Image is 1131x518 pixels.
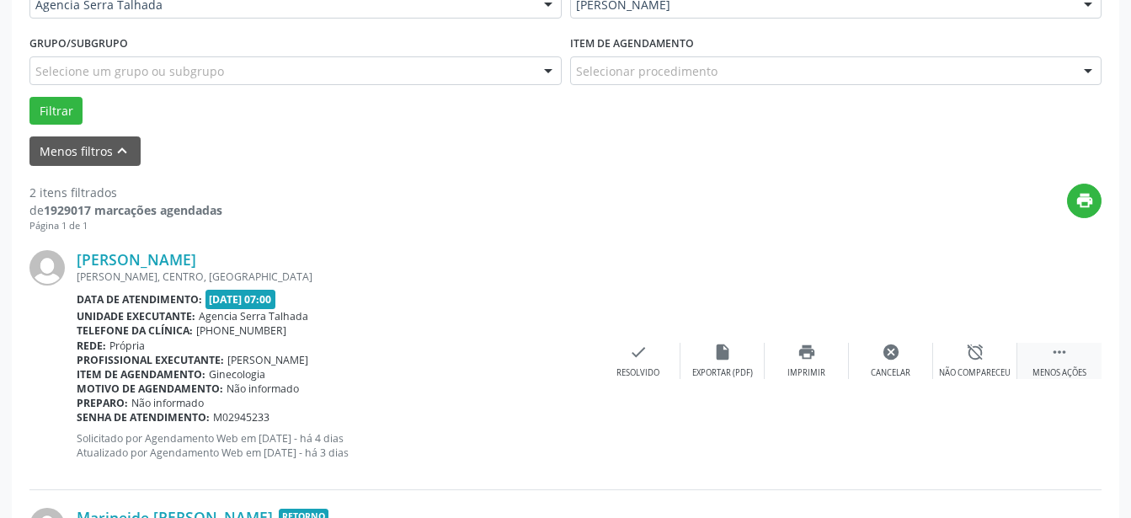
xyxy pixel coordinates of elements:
label: Item de agendamento [570,30,694,56]
i: alarm_off [966,343,984,361]
span: Não informado [227,382,299,396]
i: print [1075,191,1094,210]
button: Menos filtroskeyboard_arrow_up [29,136,141,166]
i: check [629,343,648,361]
div: Exportar (PDF) [692,367,753,379]
div: 2 itens filtrados [29,184,222,201]
strong: 1929017 marcações agendadas [44,202,222,218]
b: Senha de atendimento: [77,410,210,425]
span: Própria [109,339,145,353]
button: Filtrar [29,97,83,125]
span: [PERSON_NAME] [227,353,308,367]
b: Motivo de agendamento: [77,382,223,396]
span: [PHONE_NUMBER] [196,323,286,338]
b: Profissional executante: [77,353,224,367]
div: Imprimir [787,367,825,379]
a: [PERSON_NAME] [77,250,196,269]
b: Rede: [77,339,106,353]
div: de [29,201,222,219]
div: Menos ações [1032,367,1086,379]
b: Data de atendimento: [77,292,202,307]
b: Preparo: [77,396,128,410]
p: Solicitado por Agendamento Web em [DATE] - há 4 dias Atualizado por Agendamento Web em [DATE] - h... [77,431,596,460]
span: Selecionar procedimento [576,62,718,80]
div: Cancelar [871,367,910,379]
div: Não compareceu [939,367,1011,379]
i: keyboard_arrow_up [113,142,131,160]
button: print [1067,184,1102,218]
div: [PERSON_NAME], CENTRO, [GEOGRAPHIC_DATA] [77,270,596,284]
b: Item de agendamento: [77,367,205,382]
i: cancel [882,343,900,361]
span: [DATE] 07:00 [205,290,276,309]
b: Telefone da clínica: [77,323,193,338]
i: insert_drive_file [713,343,732,361]
span: M02945233 [213,410,269,425]
b: Unidade executante: [77,309,195,323]
i:  [1050,343,1069,361]
span: Selecione um grupo ou subgrupo [35,62,224,80]
label: Grupo/Subgrupo [29,30,128,56]
div: Página 1 de 1 [29,219,222,233]
span: Ginecologia [209,367,265,382]
span: Não informado [131,396,204,410]
div: Resolvido [616,367,659,379]
span: Agencia Serra Talhada [199,309,308,323]
i: print [798,343,816,361]
img: img [29,250,65,286]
